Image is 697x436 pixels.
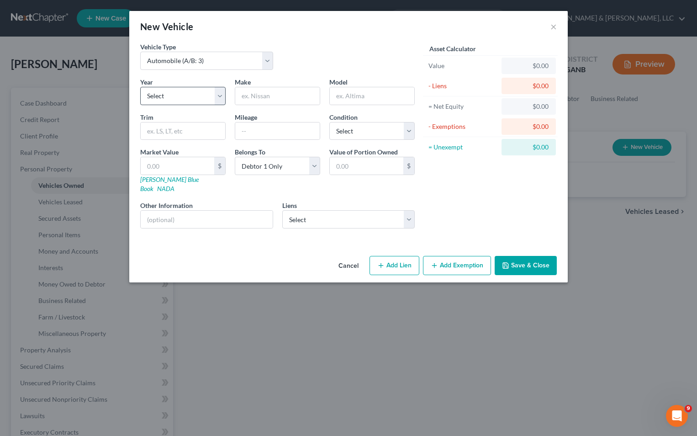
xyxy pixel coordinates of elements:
[428,81,497,90] div: - Liens
[428,143,497,152] div: = Unexempt
[140,42,176,52] label: Vehicle Type
[329,77,348,87] label: Model
[140,201,193,210] label: Other Information
[141,122,225,140] input: ex. LS, LT, etc
[214,157,225,175] div: $
[140,77,153,87] label: Year
[329,147,398,157] label: Value of Portion Owned
[509,81,549,90] div: $0.00
[140,112,153,122] label: Trim
[235,148,265,156] span: Belongs To
[509,143,549,152] div: $0.00
[685,405,692,412] span: 9
[495,256,557,275] button: Save & Close
[140,147,179,157] label: Market Value
[282,201,297,210] label: Liens
[235,78,251,86] span: Make
[235,122,320,140] input: --
[331,257,366,275] button: Cancel
[550,21,557,32] button: ×
[370,256,419,275] button: Add Lien
[330,157,403,175] input: 0.00
[329,112,358,122] label: Condition
[141,211,273,228] input: (optional)
[428,102,497,111] div: = Net Equity
[429,44,476,53] label: Asset Calculator
[140,20,193,33] div: New Vehicle
[666,405,688,427] iframe: Intercom live chat
[140,175,199,192] a: [PERSON_NAME] Blue Book
[235,112,257,122] label: Mileage
[403,157,414,175] div: $
[509,102,549,111] div: $0.00
[428,61,497,70] div: Value
[157,185,174,192] a: NADA
[509,122,549,131] div: $0.00
[428,122,497,131] div: - Exemptions
[141,157,214,175] input: 0.00
[330,87,414,105] input: ex. Altima
[509,61,549,70] div: $0.00
[423,256,491,275] button: Add Exemption
[235,87,320,105] input: ex. Nissan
